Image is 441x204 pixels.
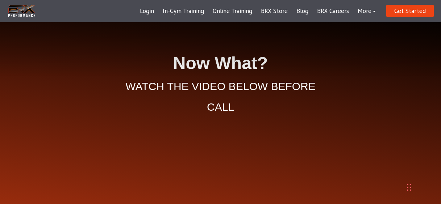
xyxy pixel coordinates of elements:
a: In-Gym Training [158,3,208,20]
iframe: Chat Widget [405,169,441,204]
img: BRX Transparent Logo-2 [7,4,36,18]
a: Blog [292,3,313,20]
div: Navigation Menu [136,3,380,20]
a: BRX Careers [313,3,353,20]
span: WATCH THE VIDEO BELOW BEFORE CALL [125,80,316,113]
a: BRX Store [257,3,292,20]
a: Online Training [208,3,257,20]
a: More [353,3,380,20]
a: Get Started [386,5,434,17]
a: Login [136,3,158,20]
div: Drag [407,177,411,198]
